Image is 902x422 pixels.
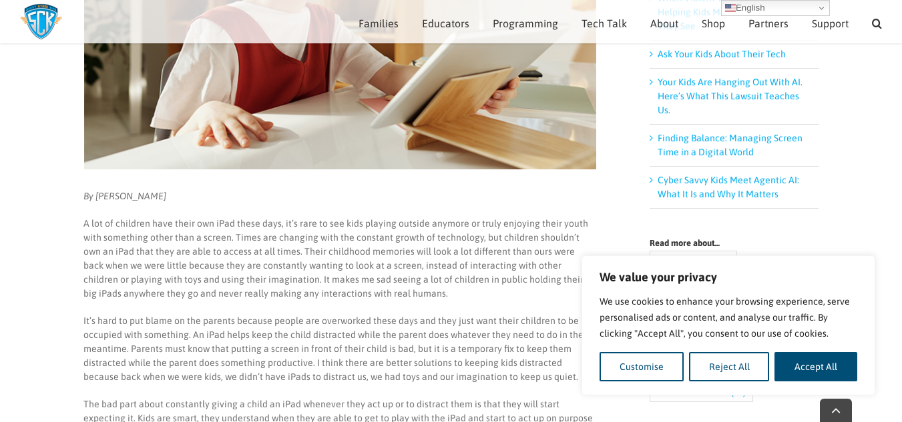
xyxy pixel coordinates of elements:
span: Partners [748,18,788,29]
span: Educators [422,18,469,29]
span: (104) [710,251,730,269]
img: en [725,3,736,13]
em: By [PERSON_NAME] [83,191,166,201]
p: A lot of children have their own iPad these days, it’s rare to see kids playing outside anymore o... [83,217,596,301]
button: Reject All [689,352,770,381]
p: We value your privacy [600,269,857,285]
a: Your Kids Are Hanging Out With AI. Here’s What This Lawsuit Teaches Us. [658,77,803,115]
button: Accept All [774,352,857,381]
a: Ask Your Kids About Their Tech [658,49,786,59]
span: Programming [493,18,558,29]
p: We use cookies to enhance your browsing experience, serve personalised ads or content, and analys... [600,293,857,341]
a: Finding Balance: Managing Screen Time in a Digital World [658,133,803,157]
span: Support [812,18,849,29]
h4: Read more about… [650,239,819,247]
span: Families [359,18,399,29]
img: Savvy Cyber Kids Logo [20,3,62,40]
span: About [650,18,678,29]
span: Shop [702,18,725,29]
a: Cyber Savvy Kids Meet Agentic AI: What It Is and Why It Matters [658,175,799,199]
span: Tech Talk [582,18,627,29]
p: It’s hard to put blame on the parents because people are overworked these days and they just want... [83,314,596,384]
button: Customise [600,352,684,381]
a: Cyber Security (104 items) [650,251,737,270]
